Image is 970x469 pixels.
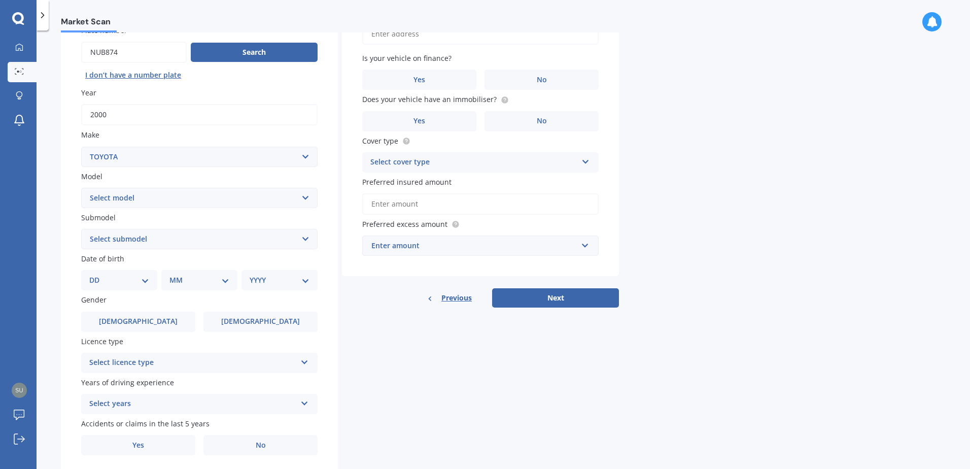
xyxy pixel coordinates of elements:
button: Next [492,288,619,308]
span: Is your vehicle on finance? [362,53,452,63]
span: Yes [132,441,144,450]
div: Select years [89,398,296,410]
div: Select cover type [370,156,577,169]
span: Cover type [362,136,398,146]
span: Gender [81,295,107,305]
input: Enter plate number [81,42,187,63]
span: Yes [413,117,425,125]
span: [DEMOGRAPHIC_DATA] [99,317,178,326]
span: [DEMOGRAPHIC_DATA] [221,317,300,326]
input: Enter address [362,23,599,45]
span: Date of birth [81,254,124,263]
button: I don’t have a number plate [81,67,185,83]
span: Year [81,88,96,97]
span: Market Scan [61,17,117,30]
span: Make [81,130,99,140]
span: Yes [413,76,425,84]
span: Model [81,172,102,181]
span: Preferred insured amount [362,177,452,187]
span: Years of driving experience [81,378,174,387]
input: Enter amount [362,193,599,215]
img: e1ad2d5fe7387b252079fb2793aa66c4 [12,383,27,398]
span: Does your vehicle have an immobiliser? [362,95,497,105]
span: Accidents or claims in the last 5 years [81,419,210,428]
span: Licence type [81,337,123,346]
span: No [537,117,547,125]
div: Enter amount [371,240,577,251]
button: Search [191,43,318,62]
input: YYYY [81,104,318,125]
span: No [256,441,266,450]
div: Select licence type [89,357,296,369]
span: Submodel [81,213,116,222]
span: Previous [441,290,472,306]
span: Preferred excess amount [362,219,447,229]
span: No [537,76,547,84]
